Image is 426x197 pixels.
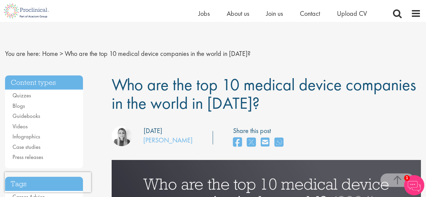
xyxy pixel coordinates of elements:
[12,153,43,161] a: Press releases
[404,175,424,195] img: Chatbot
[112,74,416,114] span: Who are the top 10 medical device companies in the world in [DATE]?
[227,9,249,18] a: About us
[12,123,28,130] a: Videos
[112,126,132,146] img: Hannah Burke
[42,49,58,58] a: breadcrumb link
[143,136,193,144] a: [PERSON_NAME]
[198,9,210,18] a: Jobs
[404,175,410,181] span: 1
[5,49,40,58] span: You are here:
[12,102,25,109] a: Blogs
[233,135,242,150] a: share on facebook
[5,75,83,90] h3: Content types
[12,112,40,120] a: Guidebooks
[266,9,283,18] a: Join us
[300,9,320,18] a: Contact
[12,133,40,140] a: Infographics
[12,143,40,151] a: Case studies
[60,49,63,58] span: >
[247,135,256,150] a: share on twitter
[261,135,269,150] a: share on email
[337,9,367,18] a: Upload CV
[12,92,31,99] a: Quizzes
[275,135,283,150] a: share on whats app
[65,49,251,58] span: Who are the top 10 medical device companies in the world in [DATE]?
[144,126,162,136] div: [DATE]
[5,172,91,192] iframe: reCAPTCHA
[233,126,287,136] label: Share this post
